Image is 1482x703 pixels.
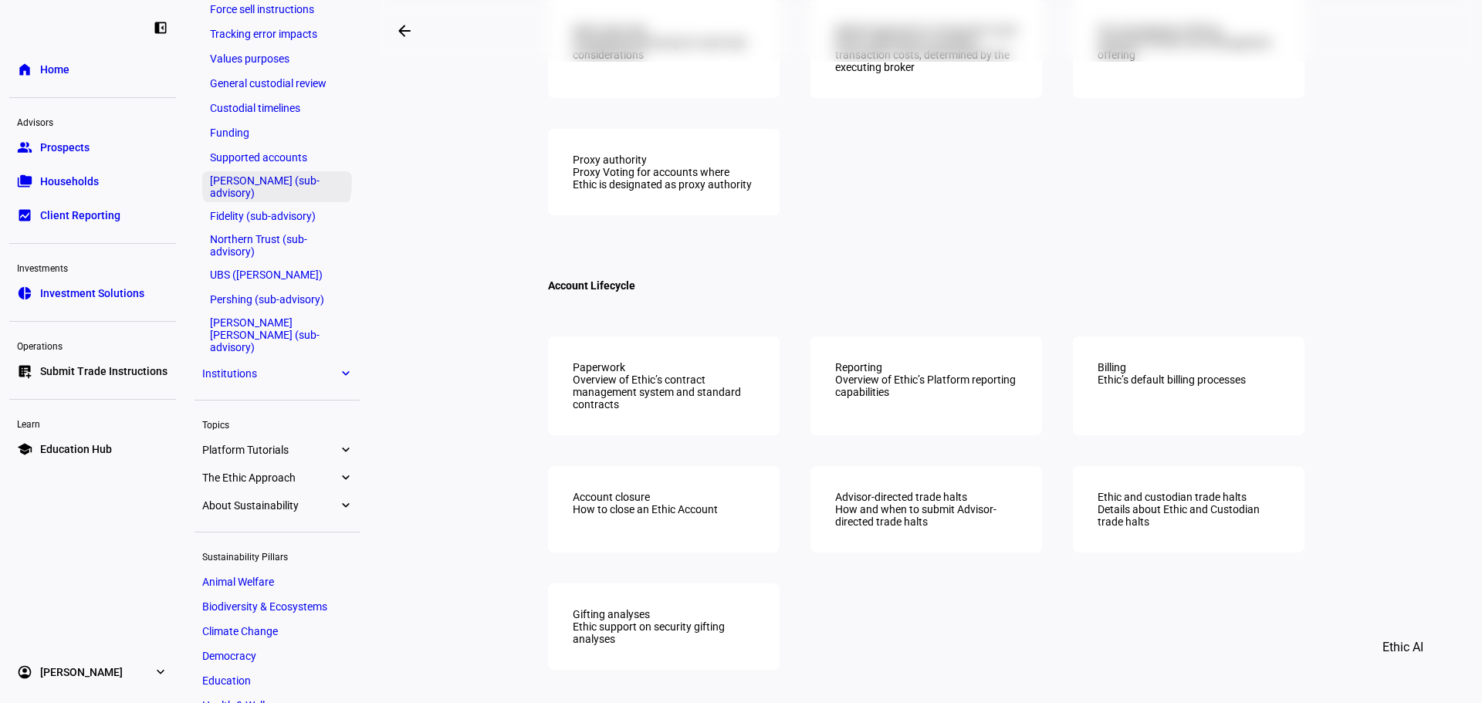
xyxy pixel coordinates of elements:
span: Ethic AI [1382,629,1423,666]
div: Overview of Ethic’s Platform reporting capabilities [835,373,1017,398]
span: Education Hub [40,441,112,457]
div: How to close an Ethic Account [573,503,755,515]
span: Biodiversity & Ecosystems [202,600,327,613]
div: Paperwork [573,361,755,373]
div: Account closure [573,491,755,503]
div: Proxy Voting for accounts where Ethic is designated as proxy authority [573,166,755,191]
div: Ethic support on security gifting analyses [573,620,755,645]
a: Values purposes [202,48,352,69]
a: groupProspects [9,132,176,163]
eth-mat-symbol: expand_more [338,498,352,513]
mat-icon: arrow_backwards [395,22,414,40]
div: Learn [9,412,176,434]
a: folder_copyHouseholds [9,166,176,197]
div: Investments [9,256,176,278]
div: Sustainability Pillars [195,545,360,566]
eth-mat-symbol: folder_copy [17,174,32,189]
span: Submit Trade Instructions [40,363,167,379]
span: Animal Welfare [202,576,274,588]
a: Democracy [195,645,360,667]
eth-mat-symbol: expand_more [338,366,352,381]
span: The Ethic Approach [202,471,338,484]
div: Ethic and custodian trade halts [1098,491,1280,503]
a: [PERSON_NAME] (sub-advisory) [202,171,352,202]
h4: Account Lifecycle [548,279,635,292]
a: Pershing (sub-advisory) [202,289,352,310]
eth-mat-symbol: left_panel_close [153,20,168,35]
a: Biodiversity & Ecosystems [195,596,360,617]
a: [PERSON_NAME] [PERSON_NAME] (sub-advisory) [202,313,352,357]
a: Funding [202,122,352,144]
span: Households [40,174,99,189]
button: Ethic AI [1361,629,1445,666]
span: Platform Tutorials [202,444,338,456]
div: How and when to submit Advisor-directed trade halts [835,503,1017,528]
a: Northern Trust (sub-advisory) [202,230,352,261]
a: Education [195,670,360,691]
span: Institutions [202,367,338,380]
span: Climate Change [202,625,278,637]
div: Details about Ethic and Custodian trade halts [1098,503,1280,528]
div: Advisor-directed trade halts [835,491,1017,503]
eth-mat-symbol: bid_landscape [17,208,32,223]
div: Topics [195,413,360,434]
span: Prospects [40,140,90,155]
a: pie_chartInvestment Solutions [9,278,176,309]
a: bid_landscapeClient Reporting [9,200,176,231]
div: Ethic’s default billing processes [1098,373,1280,386]
span: Investment Solutions [40,286,144,301]
eth-mat-symbol: expand_more [338,470,352,485]
a: Fidelity (sub-advisory) [202,205,352,227]
span: Education [202,674,251,687]
eth-mat-symbol: home [17,62,32,77]
a: Climate Change [195,620,360,642]
span: Home [40,62,69,77]
div: Operations [9,334,176,356]
a: UBS ([PERSON_NAME]) [202,264,352,286]
eth-mat-symbol: group [17,140,32,155]
span: Client Reporting [40,208,120,223]
div: Overview of Ethic’s contract management system and standard contracts [573,373,755,411]
span: [PERSON_NAME] [40,664,123,680]
a: Custodial timelines [202,97,352,119]
eth-mat-symbol: expand_more [338,442,352,458]
eth-mat-symbol: pie_chart [17,286,32,301]
span: About Sustainability [202,499,338,512]
eth-mat-symbol: expand_more [153,664,168,680]
eth-mat-symbol: school [17,441,32,457]
eth-mat-symbol: list_alt_add [17,363,32,379]
div: Advisors [9,110,176,132]
div: Billing [1098,361,1280,373]
a: Tracking error impacts [202,23,352,45]
a: homeHome [9,54,176,85]
a: Institutionsexpand_more [195,363,360,384]
eth-mat-symbol: account_circle [17,664,32,680]
div: Reporting [835,361,1017,373]
div: Proxy authority [573,154,755,166]
a: Supported accounts [202,147,352,168]
a: Animal Welfare [195,571,360,593]
span: Democracy [202,650,256,662]
div: Gifting analyses [573,608,755,620]
a: General custodial review [202,73,352,94]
